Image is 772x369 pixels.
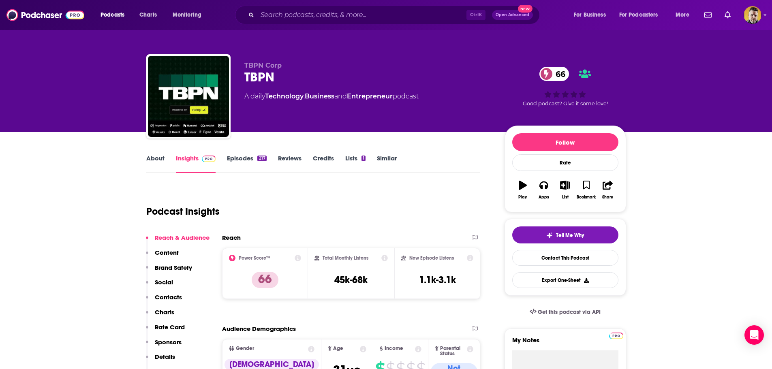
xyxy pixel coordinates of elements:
div: 66Good podcast? Give it some love! [505,62,626,112]
p: Content [155,249,179,256]
p: Reach & Audience [155,234,210,241]
button: open menu [167,9,212,21]
span: Monitoring [173,9,201,21]
span: For Podcasters [619,9,658,21]
button: Bookmark [576,175,597,205]
a: InsightsPodchaser Pro [176,154,216,173]
p: Rate Card [155,323,185,331]
img: Podchaser - Follow, Share and Rate Podcasts [6,7,84,23]
a: Charts [134,9,162,21]
span: For Business [574,9,606,21]
button: Show profile menu [744,6,761,24]
p: Sponsors [155,338,182,346]
div: Play [518,195,527,200]
button: Play [512,175,533,205]
button: tell me why sparkleTell Me Why [512,226,618,243]
h2: Audience Demographics [222,325,296,333]
span: Ctrl K [466,10,485,20]
button: List [554,175,575,205]
img: TBPN [148,56,229,137]
a: Technology [265,92,304,100]
span: and [334,92,347,100]
p: 66 [252,272,278,288]
span: Get this podcast via API [538,309,601,316]
button: Sponsors [146,338,182,353]
a: Pro website [609,331,623,339]
a: Reviews [278,154,302,173]
button: Reach & Audience [146,234,210,249]
a: Contact This Podcast [512,250,618,266]
img: tell me why sparkle [546,232,553,239]
a: Business [305,92,334,100]
button: open menu [568,9,616,21]
button: Brand Safety [146,264,192,279]
h3: 45k-68k [334,274,368,286]
a: About [146,154,165,173]
span: Logged in as JohnMoore [744,6,761,24]
div: Open Intercom Messenger [744,325,764,345]
h2: New Episode Listens [409,255,454,261]
img: User Profile [744,6,761,24]
div: 217 [257,156,266,161]
p: Social [155,278,173,286]
span: TBPN Corp [244,62,282,69]
button: open menu [95,9,135,21]
span: Parental Status [440,346,466,356]
button: open menu [670,9,699,21]
a: Get this podcast via API [523,302,607,322]
a: Episodes217 [227,154,266,173]
button: Export One-Sheet [512,272,618,288]
button: Content [146,249,179,264]
button: Follow [512,133,618,151]
button: Social [146,278,173,293]
a: Credits [313,154,334,173]
div: Rate [512,154,618,171]
p: Details [155,353,175,360]
button: Charts [146,308,174,323]
input: Search podcasts, credits, & more... [257,9,466,21]
span: Open Advanced [496,13,529,17]
button: open menu [614,9,670,21]
p: Brand Safety [155,264,192,271]
span: , [304,92,305,100]
div: A daily podcast [244,92,419,101]
a: Entrepreneur [347,92,393,100]
span: Tell Me Why [556,232,584,239]
a: 66 [539,67,569,81]
button: Contacts [146,293,182,308]
h2: Total Monthly Listens [323,255,368,261]
button: Details [146,353,175,368]
p: Contacts [155,293,182,301]
a: Similar [377,154,397,173]
div: Bookmark [577,195,596,200]
h2: Reach [222,234,241,241]
h3: 1.1k-3.1k [419,274,456,286]
span: 66 [547,67,569,81]
div: Apps [539,195,549,200]
button: Rate Card [146,323,185,338]
img: Podchaser Pro [202,156,216,162]
h2: Power Score™ [239,255,270,261]
span: New [518,5,532,13]
button: Share [597,175,618,205]
div: Search podcasts, credits, & more... [243,6,547,24]
a: Show notifications dropdown [701,8,715,22]
img: Podchaser Pro [609,333,623,339]
span: Charts [139,9,157,21]
label: My Notes [512,336,618,350]
div: 1 [361,156,366,161]
div: Share [602,195,613,200]
button: Open AdvancedNew [492,10,533,20]
span: Podcasts [101,9,124,21]
p: Charts [155,308,174,316]
a: Lists1 [345,154,366,173]
a: Show notifications dropdown [721,8,734,22]
span: Income [385,346,403,351]
span: Good podcast? Give it some love! [523,100,608,107]
h1: Podcast Insights [146,205,220,218]
span: Gender [236,346,254,351]
span: More [676,9,689,21]
span: Age [333,346,343,351]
